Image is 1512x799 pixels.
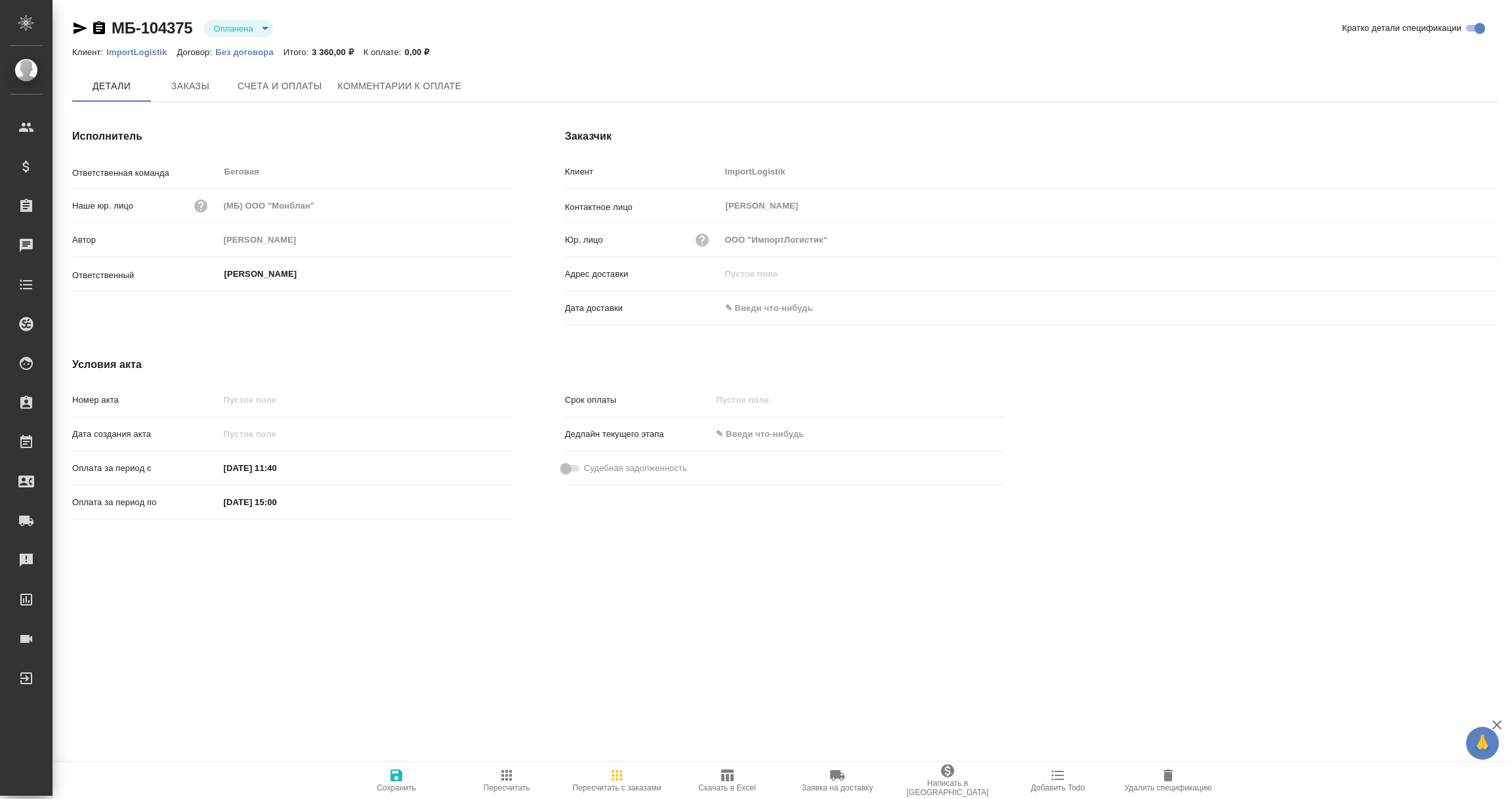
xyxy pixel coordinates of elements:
span: Заказы [159,78,222,94]
input: Пустое поле [219,424,334,443]
span: 🙏 [1471,729,1494,757]
p: Без договора [215,47,283,57]
span: Судебная задолженность [584,462,687,475]
button: Оплачена [210,23,257,34]
span: Счета и оплаты [238,78,322,94]
input: Пустое поле [219,390,513,409]
p: ImportLogistik [106,47,177,57]
p: Ответственный [72,269,219,282]
p: Клиент [565,165,721,178]
button: 🙏 [1466,727,1499,760]
input: ✎ Введи что-нибудь [711,424,826,443]
p: Ответственная команда [72,167,219,180]
input: Пустое поле [219,196,513,215]
p: Адрес доставки [565,268,721,281]
p: Номер акта [72,394,219,407]
a: МБ-104375 [112,19,193,37]
input: ✎ Введи что-нибудь [219,493,334,512]
p: Срок оплаты [565,394,712,407]
p: Оплата за период по [72,496,219,509]
div: Оплачена [203,20,273,37]
p: Клиент: [72,47,106,57]
input: Пустое поле [721,264,1498,283]
p: 0,00 ₽ [405,47,440,57]
input: ✎ Введи что-нибудь [721,298,835,318]
input: Пустое поле [219,230,513,249]
p: 3 360,00 ₽ [312,47,364,57]
p: Дата создания акта [72,428,219,441]
p: Юр. лицо [565,234,603,247]
a: Без договора [215,46,283,57]
p: Дедлайн текущего этапа [565,428,712,441]
input: ✎ Введи что-нибудь [219,459,334,478]
input: Пустое поле [721,230,1498,249]
span: Детали [80,78,143,94]
p: Наше юр. лицо [72,199,133,213]
h4: Заказчик [565,129,1498,144]
h4: Условия акта [72,357,1005,373]
button: Скопировать ссылку [91,20,107,36]
p: К оплате: [364,47,405,57]
p: Договор: [177,47,215,57]
button: Open [505,273,508,276]
a: ImportLogistik [106,46,177,57]
p: Итого: [283,47,312,57]
button: Скопировать ссылку для ЯМессенджера [72,20,88,36]
input: Пустое поле [711,390,826,409]
p: Автор [72,234,219,247]
span: Кратко детали спецификации [1342,22,1461,35]
p: Оплата за период с [72,462,219,475]
h4: Исполнитель [72,129,513,144]
input: Пустое поле [721,162,1498,181]
p: Контактное лицо [565,201,721,214]
span: Комментарии к оплате [338,78,462,94]
p: Дата доставки [565,302,721,315]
